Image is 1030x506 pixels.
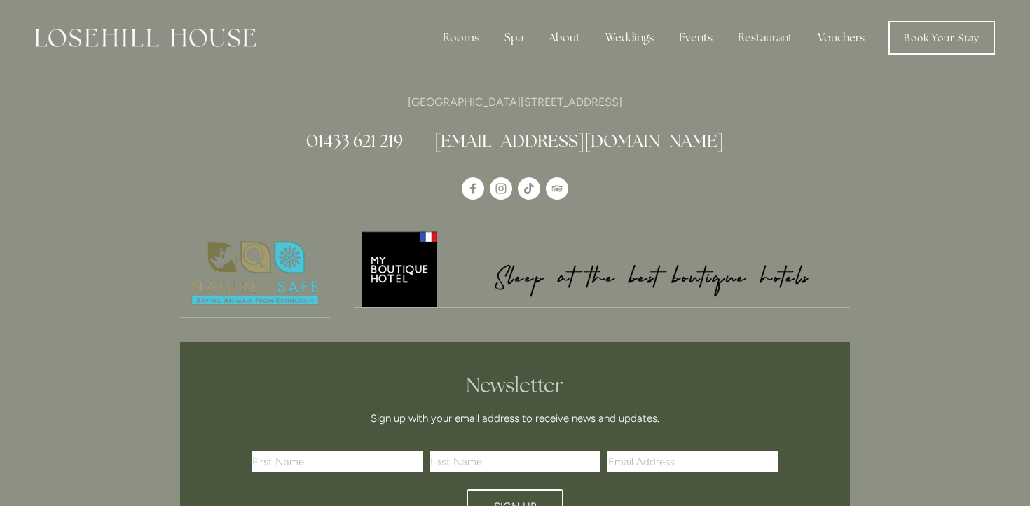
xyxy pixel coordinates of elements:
a: Book Your Stay [888,21,995,55]
img: Losehill House [35,29,256,47]
a: Instagram [490,177,512,200]
img: My Boutique Hotel - Logo [354,229,851,307]
input: Last Name [430,451,600,472]
a: 01433 621 219 [306,130,403,152]
div: Events [668,24,724,52]
p: [GEOGRAPHIC_DATA][STREET_ADDRESS] [180,93,850,111]
a: Losehill House Hotel & Spa [462,177,484,200]
div: Rooms [432,24,490,52]
a: My Boutique Hotel - Logo [354,229,851,308]
div: About [537,24,591,52]
a: Vouchers [806,24,876,52]
p: Sign up with your email address to receive news and updates. [256,410,774,427]
img: Nature's Safe - Logo [180,229,330,317]
div: Weddings [594,24,665,52]
div: Restaurant [727,24,804,52]
h2: Newsletter [256,373,774,398]
div: Spa [493,24,535,52]
a: TikTok [518,177,540,200]
input: Email Address [607,451,778,472]
a: [EMAIL_ADDRESS][DOMAIN_NAME] [434,130,724,152]
a: TripAdvisor [546,177,568,200]
input: First Name [252,451,423,472]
